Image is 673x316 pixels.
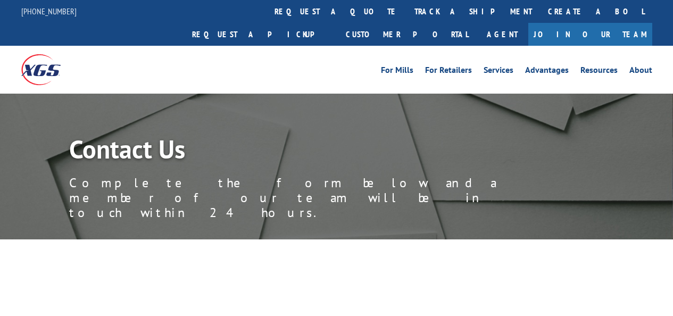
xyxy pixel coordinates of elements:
a: Customer Portal [338,23,476,46]
a: Resources [580,66,618,78]
a: Advantages [525,66,569,78]
a: For Mills [381,66,413,78]
h1: Contact Us [69,136,548,167]
a: Request a pickup [184,23,338,46]
a: Services [484,66,513,78]
a: Join Our Team [528,23,652,46]
a: Agent [476,23,528,46]
p: Complete the form below and a member of our team will be in touch within 24 hours. [69,176,548,220]
a: For Retailers [425,66,472,78]
a: About [629,66,652,78]
a: [PHONE_NUMBER] [21,6,77,16]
